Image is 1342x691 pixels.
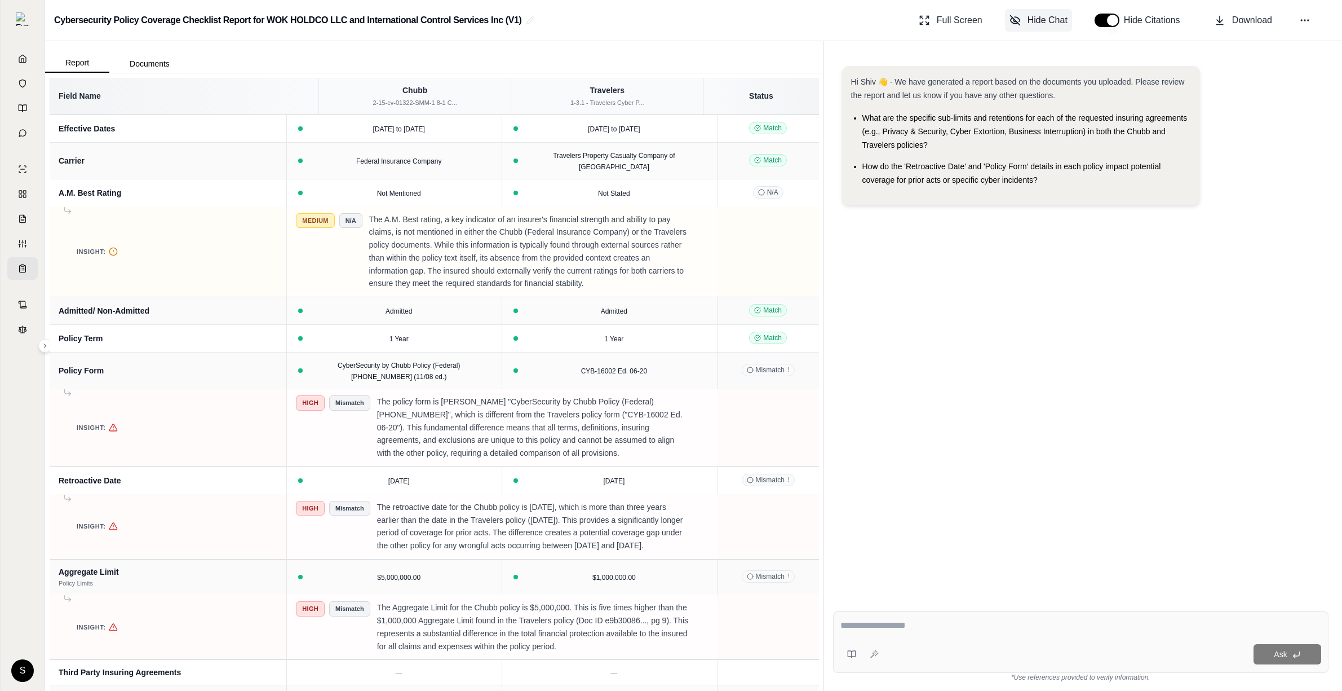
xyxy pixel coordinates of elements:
[59,123,277,134] div: Effective Dates
[326,98,504,108] div: 2-15-cv-01322-SMM-1 8-1 C...
[296,601,325,617] span: High
[518,98,696,108] div: 1-3.1 - Travelers Cyber P...
[788,572,790,581] span: !
[1274,650,1287,659] span: Ask
[296,395,325,411] span: High
[610,669,617,677] span: —
[604,335,623,343] span: 1 Year
[59,579,277,588] div: Policy Limits
[338,362,460,381] span: CyberSecurity by Chubb Policy (Federal) [PHONE_NUMBER] (11/08 ed.)
[77,423,105,433] span: Insight:
[339,213,362,228] span: N/A
[54,10,521,30] h2: Cybersecurity Policy Coverage Checklist Report for WOK HOLDCO LLC and International Control Servi...
[749,154,787,166] span: Match
[388,477,410,485] span: [DATE]
[59,187,277,199] div: A.M. Best Rating
[329,601,370,617] span: Mismatch
[369,213,690,291] p: The A.M. Best rating, a key indicator of an insurer's financial strength and ability to pay claim...
[753,186,783,199] span: N/A
[326,85,504,96] div: Chubb
[373,125,425,133] span: [DATE] to [DATE]
[581,367,647,375] span: CYB-16002 Ed. 06-20
[59,566,277,578] div: Aggregate Limit
[937,14,982,27] span: Full Screen
[389,335,409,343] span: 1 Year
[1210,9,1277,32] button: Download
[38,339,52,353] button: Expand sidebar
[59,305,277,316] div: Admitted/ Non-Admitted
[11,659,34,682] div: S
[16,12,29,26] img: Expand sidebar
[592,574,636,582] span: $1,000,000.00
[7,158,38,181] a: Single Policy
[749,332,787,344] span: Match
[742,364,795,376] span: Mismatch
[7,47,38,70] a: Home
[7,122,38,144] a: Chat
[329,395,370,411] span: Mismatch
[7,232,38,255] a: Custom Report
[296,213,334,228] span: Medium
[377,190,421,197] span: Not Mentioned
[296,501,325,516] span: High
[329,501,370,516] span: Mismatch
[1254,644,1321,664] button: Ask
[356,157,441,165] span: Federal Insurance Company
[914,9,987,32] button: Full Screen
[377,395,690,460] p: The policy form is [PERSON_NAME] "CyberSecurity by Chubb Policy (Federal) [PHONE_NUMBER]", which ...
[377,601,690,653] p: The Aggregate Limit for the Chubb policy is $5,000,000. This is five times higher than the $1,000...
[703,78,819,115] th: Status
[7,293,38,316] a: Contract Analysis
[77,623,105,632] span: Insight:
[749,304,787,316] span: Match
[109,55,190,73] button: Documents
[59,475,277,486] div: Retroactive Date
[59,667,277,678] div: Third Party Insuring Agreements
[553,152,675,171] span: Travelers Property Casualty Company of [GEOGRAPHIC_DATA]
[7,97,38,120] a: Prompt Library
[377,501,690,552] p: The retroactive date for the Chubb policy is [DATE], which is more than three years earlier than ...
[1027,14,1068,27] span: Hide Chat
[59,333,277,344] div: Policy Term
[1124,14,1187,27] span: Hide Citations
[7,318,38,341] a: Legal Search Engine
[7,208,38,230] a: Claim Coverage
[77,247,105,257] span: Insight:
[862,113,1188,149] span: What are the specific sub-limits and retentions for each of the requested insuring agreements (e....
[45,54,109,73] button: Report
[601,307,627,315] span: Admitted
[396,669,402,677] span: —
[598,190,630,197] span: Not Stated
[742,570,795,583] span: Mismatch
[7,72,38,95] a: Documents Vault
[862,162,1161,184] span: How do the 'Retroactive Date' and 'Policy Form' details in each policy impact potential coverage ...
[833,673,1328,682] div: *Use references provided to verify information.
[742,474,795,486] span: Mismatch
[603,477,625,485] span: [DATE]
[386,307,412,315] span: Admitted
[7,257,38,280] a: Coverage Table
[77,522,105,531] span: Insight:
[1005,9,1072,32] button: Hide Chat
[59,365,277,376] div: Policy Form
[788,476,790,485] span: !
[749,122,787,134] span: Match
[11,8,34,30] button: Expand sidebar
[59,155,277,166] div: Carrier
[7,183,38,205] a: Policy Comparisons
[50,78,319,115] th: Field Name
[851,77,1185,100] span: Hi Shiv 👋 - We have generated a report based on the documents you uploaded. Please review the rep...
[788,366,790,375] span: !
[518,85,696,96] div: Travelers
[377,574,420,582] span: $5,000,000.00
[1232,14,1272,27] span: Download
[588,125,640,133] span: [DATE] to [DATE]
